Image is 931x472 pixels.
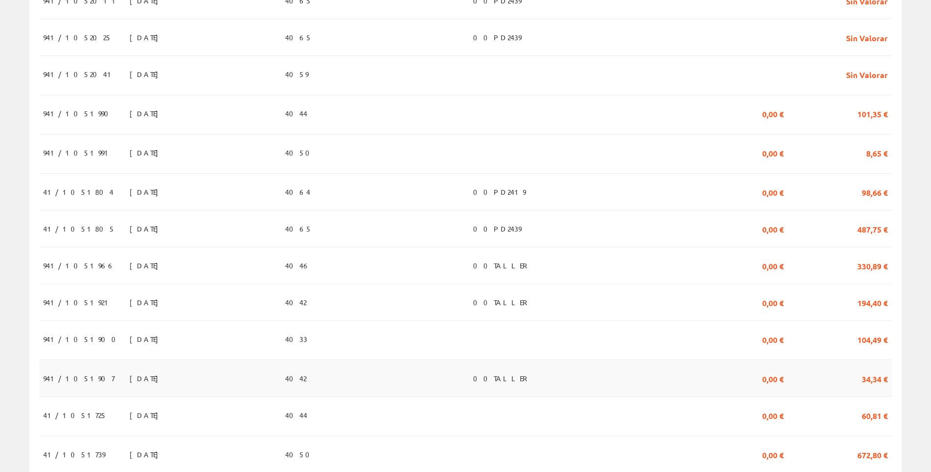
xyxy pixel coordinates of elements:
span: 00TALLER [473,370,531,387]
span: [DATE] [130,220,163,237]
span: 41/1051739 [43,446,105,463]
span: 0,00 € [762,294,784,311]
span: 4065 [285,220,312,237]
span: 41/1051725 [43,407,107,423]
span: Sin Valorar [846,29,888,46]
span: 941/1051907 [43,370,114,387]
span: 941/1052025 [43,29,112,46]
span: 941/1051991 [43,144,112,161]
span: [DATE] [130,29,163,46]
span: 941/1051921 [43,294,112,311]
span: [DATE] [130,105,163,122]
span: 104,49 € [857,331,888,347]
span: 4044 [285,407,307,423]
span: 4065 [285,29,312,46]
span: 4050 [285,446,316,463]
span: 00PD2419 [473,184,526,200]
span: [DATE] [130,331,163,347]
span: 4046 [285,257,310,274]
span: 4042 [285,294,306,311]
span: [DATE] [130,144,163,161]
span: 194,40 € [857,294,888,311]
span: 0,00 € [762,144,784,161]
span: 0,00 € [762,184,784,200]
span: [DATE] [130,257,163,274]
span: 8,65 € [866,144,888,161]
span: 4033 [285,331,307,347]
span: [DATE] [130,184,163,200]
span: 4059 [285,66,308,82]
span: 941/1051990 [43,105,114,122]
span: 941/1051900 [43,331,122,347]
span: 0,00 € [762,220,784,237]
span: [DATE] [130,446,163,463]
span: 00TALLER [473,257,531,274]
span: [DATE] [130,294,163,311]
span: 0,00 € [762,331,784,347]
span: 34,34 € [862,370,888,387]
span: 941/1051966 [43,257,115,274]
span: 672,80 € [857,446,888,463]
span: 0,00 € [762,370,784,387]
span: 0,00 € [762,257,784,274]
span: Sin Valorar [846,66,888,82]
span: 487,75 € [857,220,888,237]
span: 4050 [285,144,316,161]
span: 00TALLER [473,294,531,311]
span: [DATE] [130,370,163,387]
span: 98,66 € [862,184,888,200]
span: 60,81 € [862,407,888,423]
span: 00PD2439 [473,29,521,46]
span: 41/1051805 [43,220,115,237]
span: 0,00 € [762,407,784,423]
span: 00PD2439 [473,220,521,237]
span: 4064 [285,184,310,200]
span: 0,00 € [762,446,784,463]
span: 4044 [285,105,307,122]
span: 41/1051804 [43,184,113,200]
span: 0,00 € [762,105,784,122]
span: 941/1052041 [43,66,115,82]
span: 101,35 € [857,105,888,122]
span: [DATE] [130,407,163,423]
span: 4042 [285,370,306,387]
span: 330,89 € [857,257,888,274]
span: [DATE] [130,66,163,82]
